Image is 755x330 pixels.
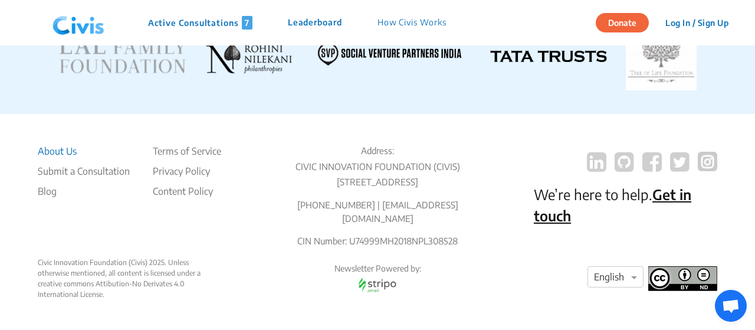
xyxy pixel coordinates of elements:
img: TATA TRUSTS [490,50,607,62]
a: Get in touch [534,185,691,224]
li: Terms of Service [153,144,221,158]
a: Donate [596,16,658,28]
img: ROHINI NILEKANI PHILANTHROPIES [205,36,292,74]
li: Submit a Consultation [38,164,130,178]
p: [PHONE_NUMBER] | [EMAIL_ADDRESS][DOMAIN_NAME] [285,198,469,225]
p: CIVIC INNOVATION FOUNDATION (CIVIS) [285,160,469,174]
img: LAL FAMILY FOUNDATION [58,36,186,74]
li: About Us [38,144,130,158]
div: Civic Innovation Foundation (Civis) 2025. Unless otherwise mentioned, all content is licensed und... [38,257,221,300]
p: How Civis Works [377,16,447,30]
span: 7 [242,16,252,30]
button: Donate [596,13,649,32]
img: footer logo [648,266,717,291]
p: Active Consultations [148,16,252,30]
img: navlogo.png [48,5,109,41]
p: We’re here to help. [534,184,717,226]
p: CIN Number: U74999MH2018NPL308528 [285,234,469,248]
p: Leaderboard [288,16,342,30]
a: Blog [38,184,130,198]
li: Privacy Policy [153,164,221,178]
img: SVP INDIA [311,36,471,74]
a: Open chat [715,290,747,322]
p: [STREET_ADDRESS] [285,175,469,189]
p: Newsletter Powered by: [285,263,469,275]
img: stripo email logo [353,275,402,295]
p: Address: [285,144,469,158]
img: TATA TRUSTS [626,19,697,90]
li: Content Policy [153,184,221,198]
button: Log In / Sign Up [658,14,736,32]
